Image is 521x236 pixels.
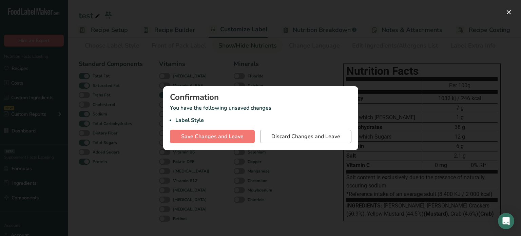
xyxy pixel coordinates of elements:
button: Discard Changes and Leave [260,130,351,143]
p: You have the following unsaved changes [170,104,351,124]
div: Open Intercom Messenger [498,213,514,229]
span: Discard Changes and Leave [271,132,340,141]
button: Save Changes and Leave [170,130,255,143]
li: Label Style [175,116,351,124]
span: Save Changes and Leave [181,132,244,141]
div: Confirmation [170,93,351,101]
